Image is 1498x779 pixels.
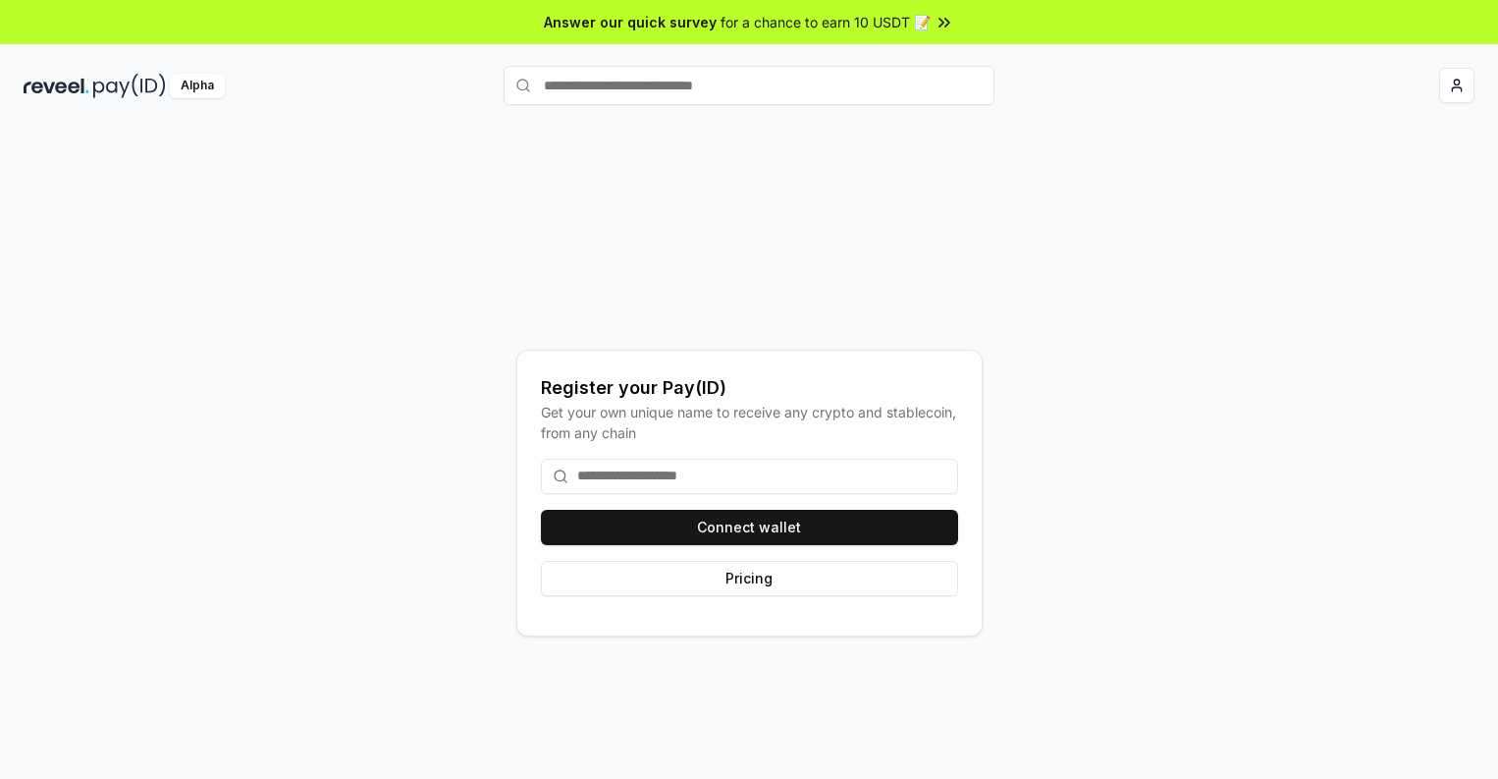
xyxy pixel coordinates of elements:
div: Get your own unique name to receive any crypto and stablecoin, from any chain [541,402,958,443]
button: Connect wallet [541,510,958,545]
button: Pricing [541,561,958,596]
div: Alpha [170,74,225,98]
img: pay_id [93,74,166,98]
div: Register your Pay(ID) [541,374,958,402]
img: reveel_dark [24,74,89,98]
span: Answer our quick survey [544,12,717,32]
span: for a chance to earn 10 USDT 📝 [721,12,931,32]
